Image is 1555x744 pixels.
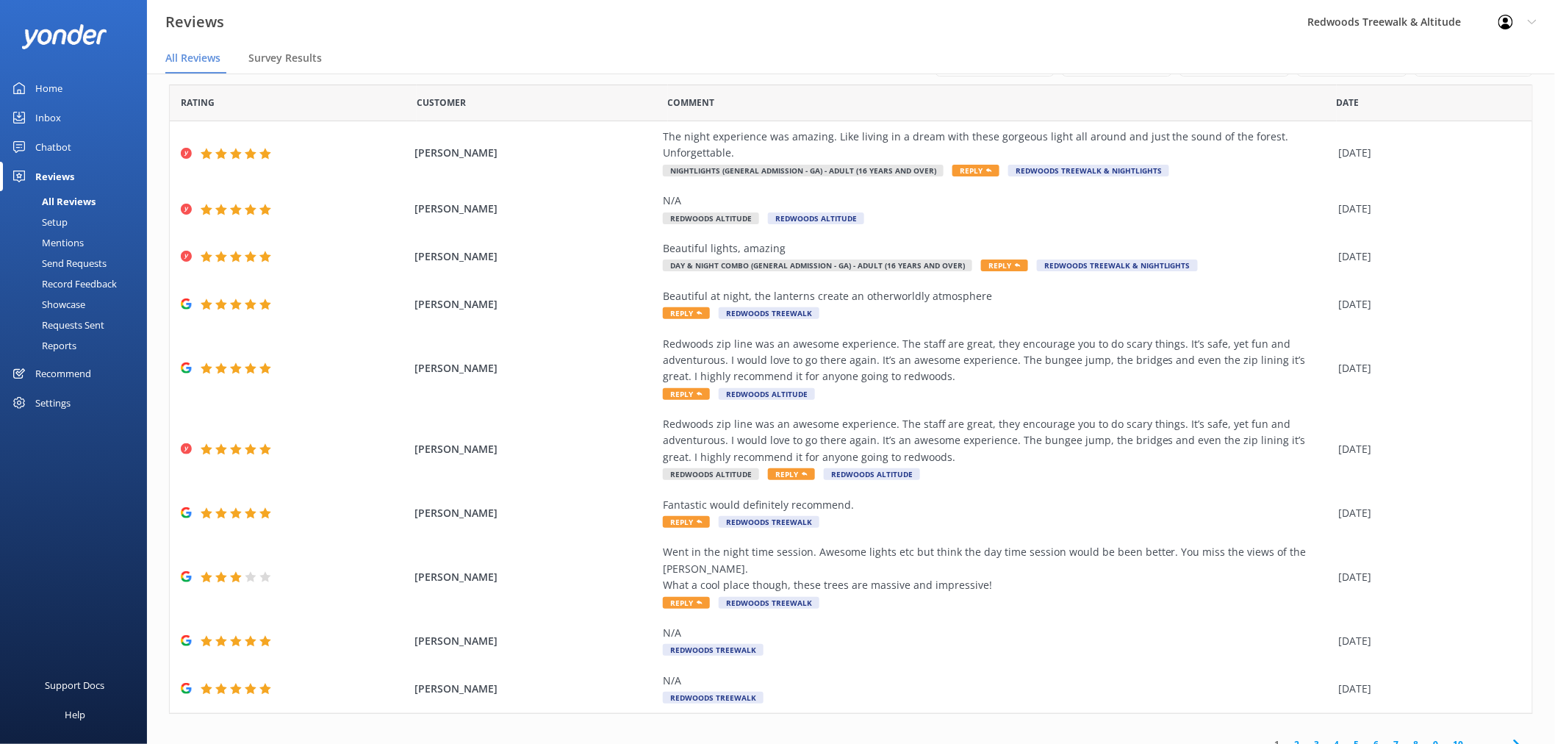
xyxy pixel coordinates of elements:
[9,294,85,315] div: Showcase
[663,692,764,704] span: Redwoods Treewalk
[248,51,322,65] span: Survey Results
[9,335,76,356] div: Reports
[181,96,215,110] span: Date
[35,132,71,162] div: Chatbot
[663,416,1332,465] div: Redwoods zip line was an awesome experience. The staff are great, they encourage you to do scary ...
[668,96,715,110] span: Question
[663,388,710,400] span: Reply
[824,468,920,480] span: Redwoods Altitude
[65,700,85,729] div: Help
[663,597,710,609] span: Reply
[9,232,147,253] a: Mentions
[35,162,74,191] div: Reviews
[9,191,147,212] a: All Reviews
[414,681,656,697] span: [PERSON_NAME]
[663,644,764,656] span: Redwoods Treewalk
[663,468,759,480] span: Redwoods Altitude
[663,497,1332,513] div: Fantastic would definitely recommend.
[35,359,91,388] div: Recommend
[414,441,656,457] span: [PERSON_NAME]
[1339,681,1514,697] div: [DATE]
[981,260,1028,271] span: Reply
[1339,296,1514,312] div: [DATE]
[719,307,819,319] span: Redwoods Treewalk
[35,388,71,418] div: Settings
[414,360,656,376] span: [PERSON_NAME]
[1339,441,1514,457] div: [DATE]
[414,569,656,585] span: [PERSON_NAME]
[9,253,147,273] a: Send Requests
[768,212,864,224] span: Redwoods Altitude
[1339,145,1514,161] div: [DATE]
[663,544,1332,593] div: Went in the night time session. Awesome lights etc but think the day time session would be been b...
[414,505,656,521] span: [PERSON_NAME]
[35,103,61,132] div: Inbox
[414,248,656,265] span: [PERSON_NAME]
[719,388,815,400] span: Redwoods Altitude
[663,193,1332,209] div: N/A
[663,307,710,319] span: Reply
[663,673,1332,689] div: N/A
[9,212,147,232] a: Setup
[663,240,1332,257] div: Beautiful lights, amazing
[9,335,147,356] a: Reports
[9,212,68,232] div: Setup
[414,296,656,312] span: [PERSON_NAME]
[663,260,972,271] span: Day & Night Combo (General Admission - GA) - Adult (16 years and over)
[1339,360,1514,376] div: [DATE]
[1037,260,1198,271] span: Redwoods Treewalk & Nightlights
[1339,248,1514,265] div: [DATE]
[719,597,819,609] span: Redwoods Treewalk
[1339,201,1514,217] div: [DATE]
[1339,505,1514,521] div: [DATE]
[9,273,147,294] a: Record Feedback
[1008,165,1169,176] span: Redwoods Treewalk & Nightlights
[417,96,466,110] span: Date
[165,51,220,65] span: All Reviews
[414,145,656,161] span: [PERSON_NAME]
[663,288,1332,304] div: Beautiful at night, the lanterns create an otherworldly atmosphere
[9,191,96,212] div: All Reviews
[9,315,147,335] a: Requests Sent
[414,633,656,649] span: [PERSON_NAME]
[9,315,104,335] div: Requests Sent
[22,24,107,49] img: yonder-white-logo.png
[46,670,105,700] div: Support Docs
[9,273,117,294] div: Record Feedback
[663,336,1332,385] div: Redwoods zip line was an awesome experience. The staff are great, they encourage you to do scary ...
[414,201,656,217] span: [PERSON_NAME]
[1339,569,1514,585] div: [DATE]
[952,165,999,176] span: Reply
[663,516,710,528] span: Reply
[165,10,224,34] h3: Reviews
[9,294,147,315] a: Showcase
[9,232,84,253] div: Mentions
[1337,96,1360,110] span: Date
[663,625,1332,641] div: N/A
[663,129,1332,162] div: The night experience was amazing. Like living in a dream with these gorgeous light all around and...
[768,468,815,480] span: Reply
[35,74,62,103] div: Home
[719,516,819,528] span: Redwoods Treewalk
[1339,633,1514,649] div: [DATE]
[9,253,107,273] div: Send Requests
[663,212,759,224] span: Redwoods Altitude
[663,165,944,176] span: Nightlights (General Admission - GA) - Adult (16 years and over)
